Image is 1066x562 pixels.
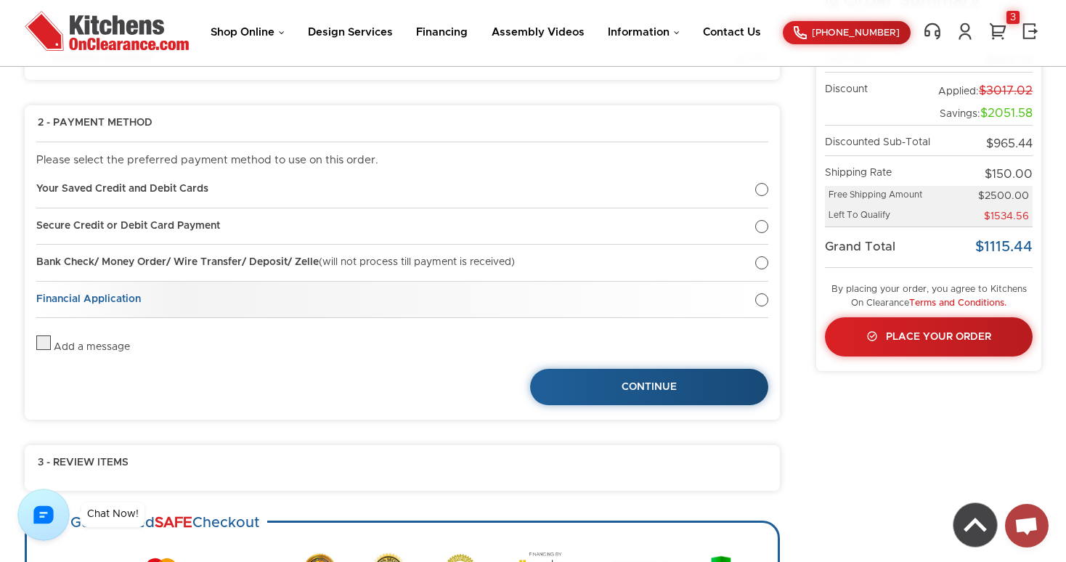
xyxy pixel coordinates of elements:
[831,285,1027,308] small: By placing your order, you agree to Kitchens On Clearance
[1006,11,1020,24] div: 3
[211,27,285,38] a: Shop Online
[36,221,220,231] strong: Secure Credit or Debit Card Payment
[825,317,1033,357] a: Place Your Order
[36,257,319,267] strong: Bank Check/ Money Order/ Wire Transfer/ Deposit/ Zelle
[978,191,1029,201] span: $2500.00
[36,171,768,208] a: Your Saved Credit and Debit Cards
[36,184,208,194] strong: Your Saved Credit and Debit Cards
[935,73,1033,102] td: Applied:
[155,516,192,530] strong: SAFE
[36,282,768,319] a: Financial Application
[812,28,900,38] span: [PHONE_NUMBER]
[308,27,393,38] a: Design Services
[975,240,1033,254] span: $1115.44
[416,27,468,38] a: Financing
[530,369,768,405] a: Continue
[492,27,585,38] a: Assembly Videos
[825,186,935,206] td: Free Shipping Amount
[54,341,130,354] div: Add a message
[980,107,1033,119] span: $2051.58
[36,208,768,245] a: Secure Credit or Debit Card Payment
[63,507,267,539] h3: Guaranteed Checkout
[825,227,935,268] td: Grand Total
[608,27,680,38] a: Information
[979,85,1033,97] span: $3017.02
[622,382,677,392] span: Continue
[984,211,1029,221] span: $1534.56
[986,138,1033,150] span: $965.44
[25,11,189,51] img: Kitchens On Clearance
[87,509,139,519] div: Chat Now!
[703,27,761,38] a: Contact Us
[36,294,141,304] strong: Financial Application
[1005,504,1049,547] a: Open chat
[825,156,935,186] td: Shipping Rate
[38,117,152,130] span: 2 - Payment Method
[783,21,911,44] a: [PHONE_NUMBER]
[886,332,991,342] span: Place Your Order
[953,503,997,547] img: Back to top
[36,245,768,282] a: Bank Check/ Money Order/ Wire Transfer/ Deposit/ Zelle(will not process till payment is received)
[825,73,935,102] td: Discount
[909,298,1006,308] a: Terms and Conditions.
[17,489,70,541] img: Chat with us
[825,206,935,227] td: Left To Qualify
[987,22,1009,41] a: 3
[36,154,768,168] p: Please select the preferred payment method to use on this order.
[825,126,935,156] td: Discounted Sub-Total
[38,457,129,475] span: 3 - Review Items
[935,102,1033,125] td: Savings:
[985,168,1033,180] span: $150.00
